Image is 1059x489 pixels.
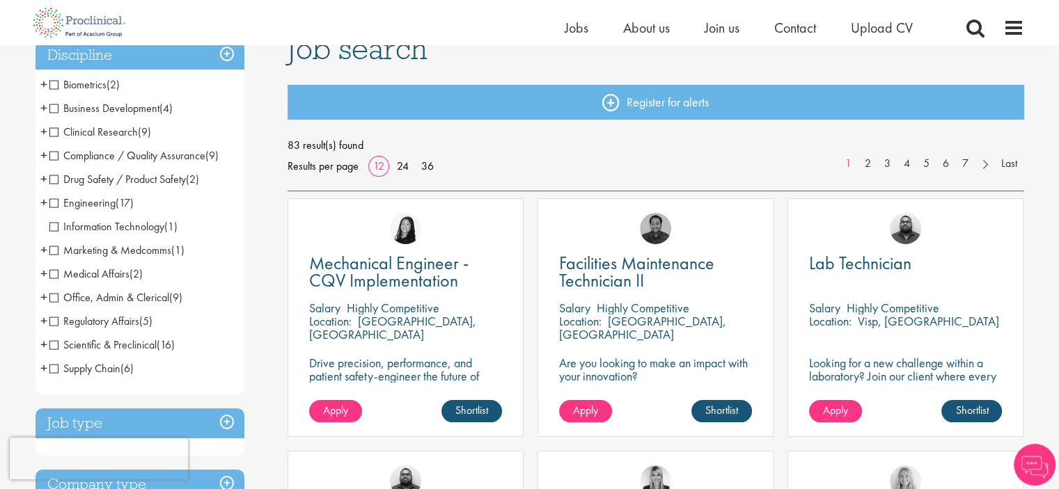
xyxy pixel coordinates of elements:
img: Ashley Bennett [890,213,921,244]
a: 1 [838,156,858,172]
span: Facilities Maintenance Technician II [559,251,714,292]
span: Biometrics [49,77,120,92]
a: Facilities Maintenance Technician II [559,255,752,289]
span: + [40,310,47,331]
span: Salary [559,300,590,316]
span: + [40,145,47,166]
span: Scientific & Preclinical [49,337,175,352]
a: 12 [368,159,389,173]
span: Job search [288,30,427,67]
p: Highly Competitive [347,300,439,316]
span: Mechanical Engineer - CQV Implementation [309,251,469,292]
span: (1) [171,243,185,257]
span: Business Development [49,101,159,115]
a: Lab Technician [809,255,1002,272]
span: (5) [139,314,152,328]
span: + [40,97,47,118]
p: Drive precision, performance, and patient safety-engineer the future of pharma with CQV excellence. [309,356,502,396]
a: Register for alerts [288,85,1024,120]
span: Engineering [49,195,134,210]
span: (2) [186,172,199,186]
span: Business Development [49,101,173,115]
img: Mike Raletz [640,213,671,244]
span: Office, Admin & Clerical [49,290,169,305]
span: Marketing & Medcomms [49,243,185,257]
iframe: reCAPTCHA [10,438,188,479]
span: + [40,239,47,260]
span: Location: [559,313,602,329]
span: (17) [116,195,134,210]
a: 36 [416,159,439,173]
h3: Job type [36,408,244,438]
span: Biometrics [49,77,107,92]
span: (4) [159,101,173,115]
span: Scientific & Preclinical [49,337,157,352]
span: + [40,74,47,95]
span: Medical Affairs [49,266,130,281]
p: [GEOGRAPHIC_DATA], [GEOGRAPHIC_DATA] [309,313,476,342]
span: Office, Admin & Clerical [49,290,182,305]
span: Regulatory Affairs [49,314,139,328]
p: Looking for a new challenge within a laboratory? Join our client where every experiment brings us... [809,356,1002,396]
span: Medical Affairs [49,266,143,281]
span: Compliance / Quality Assurance [49,148,205,163]
span: Clinical Research [49,125,151,139]
span: + [40,121,47,142]
div: Discipline [36,40,244,70]
span: Location: [309,313,352,329]
span: Join us [705,19,739,37]
span: + [40,192,47,213]
a: Mechanical Engineer - CQV Implementation [309,255,502,289]
a: Apply [809,400,862,422]
span: Supply Chain [49,361,134,376]
span: Engineering [49,195,116,210]
a: 4 [897,156,917,172]
a: Upload CV [851,19,913,37]
span: 83 result(s) found [288,135,1024,156]
span: + [40,358,47,378]
span: (2) [130,266,143,281]
p: [GEOGRAPHIC_DATA], [GEOGRAPHIC_DATA] [559,313,726,342]
a: Jobs [565,19,588,37]
a: Shortlist [441,400,502,422]
span: (1) [164,219,178,234]
span: (9) [169,290,182,305]
a: 6 [936,156,956,172]
a: About us [623,19,670,37]
img: Chatbot [1014,444,1056,486]
span: Information Technology [49,219,164,234]
a: Last [994,156,1024,172]
a: 24 [392,159,414,173]
img: Numhom Sudsok [390,213,421,244]
a: 2 [858,156,878,172]
span: Apply [323,403,348,417]
span: Lab Technician [809,251,911,275]
a: 5 [916,156,936,172]
a: Apply [309,400,362,422]
span: Clinical Research [49,125,138,139]
a: Shortlist [691,400,752,422]
p: Visp, [GEOGRAPHIC_DATA] [858,313,999,329]
p: Highly Competitive [597,300,689,316]
span: + [40,263,47,284]
a: 7 [955,156,975,172]
span: Marketing & Medcomms [49,243,171,257]
span: Drug Safety / Product Safety [49,172,186,186]
span: + [40,334,47,355]
span: Compliance / Quality Assurance [49,148,219,163]
span: + [40,168,47,189]
a: Contact [774,19,816,37]
p: Highly Competitive [847,300,939,316]
span: (2) [107,77,120,92]
span: Supply Chain [49,361,120,376]
a: Shortlist [941,400,1002,422]
span: Location: [809,313,852,329]
span: Drug Safety / Product Safety [49,172,199,186]
span: Apply [573,403,598,417]
span: Results per page [288,156,359,177]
